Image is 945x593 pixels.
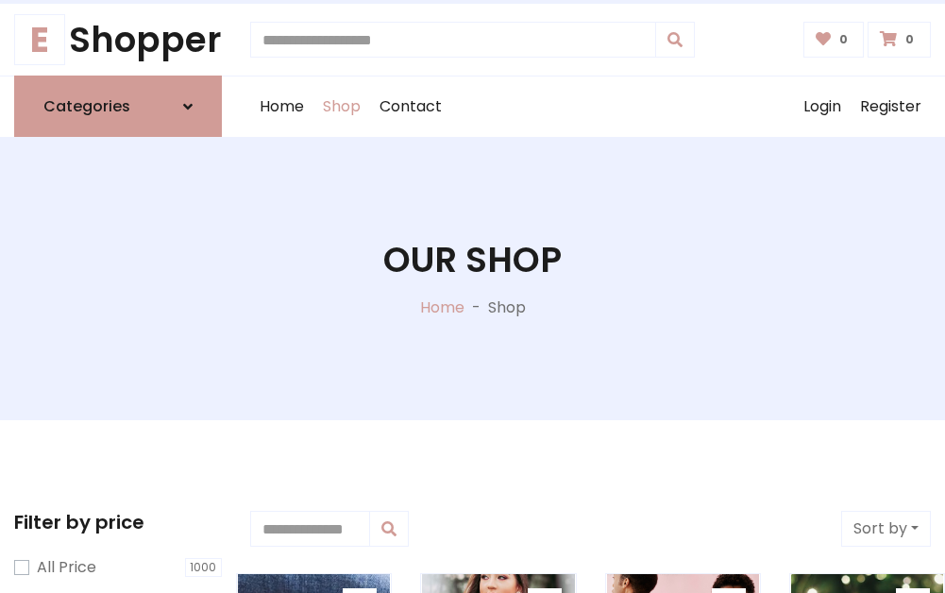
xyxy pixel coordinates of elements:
[835,31,852,48] span: 0
[464,296,488,319] p: -
[901,31,919,48] span: 0
[14,14,65,65] span: E
[803,22,865,58] a: 0
[488,296,526,319] p: Shop
[250,76,313,137] a: Home
[851,76,931,137] a: Register
[14,76,222,137] a: Categories
[37,556,96,579] label: All Price
[43,97,130,115] h6: Categories
[370,76,451,137] a: Contact
[14,511,222,534] h5: Filter by price
[794,76,851,137] a: Login
[420,296,464,318] a: Home
[841,511,931,547] button: Sort by
[868,22,931,58] a: 0
[14,19,222,60] h1: Shopper
[14,19,222,60] a: EShopper
[383,239,562,280] h1: Our Shop
[185,558,223,577] span: 1000
[313,76,370,137] a: Shop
